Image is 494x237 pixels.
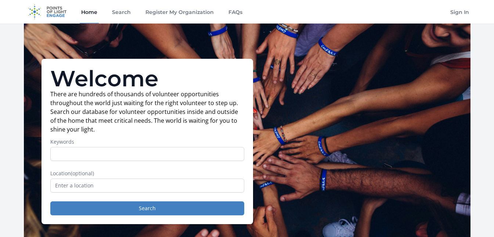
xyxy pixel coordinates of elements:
span: (optional) [71,170,94,177]
p: There are hundreds of thousands of volunteer opportunities throughout the world just waiting for ... [50,90,244,134]
button: Search [50,201,244,215]
input: Enter a location [50,179,244,193]
h1: Welcome [50,68,244,90]
label: Location [50,170,244,177]
label: Keywords [50,138,244,146]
